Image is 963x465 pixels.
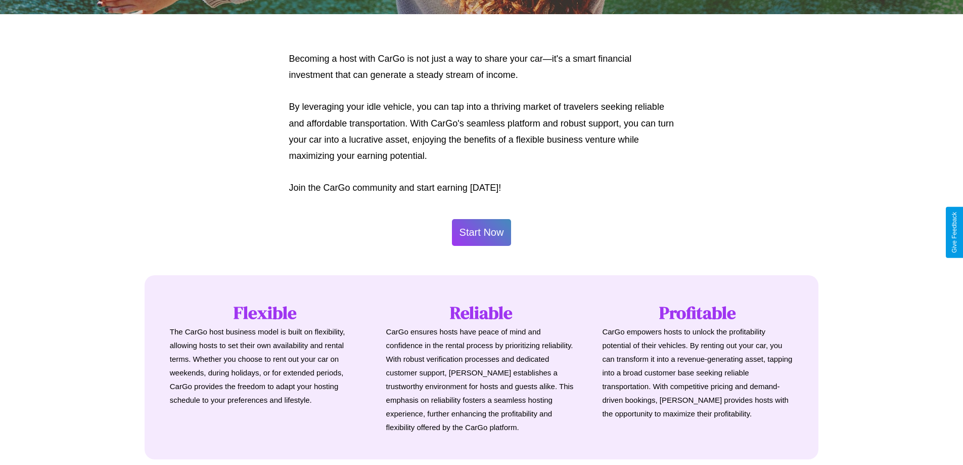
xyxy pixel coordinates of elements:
h1: Flexible [170,301,361,325]
p: CarGo ensures hosts have peace of mind and confidence in the rental process by prioritizing relia... [386,325,577,434]
h1: Reliable [386,301,577,325]
p: By leveraging your idle vehicle, you can tap into a thriving market of travelers seeking reliable... [289,99,674,164]
button: Start Now [452,219,512,246]
p: The CarGo host business model is built on flexibility, allowing hosts to set their own availabili... [170,325,361,407]
div: Give Feedback [951,212,958,253]
p: Join the CarGo community and start earning [DATE]! [289,180,674,196]
h1: Profitable [602,301,793,325]
p: CarGo empowers hosts to unlock the profitability potential of their vehicles. By renting out your... [602,325,793,420]
p: Becoming a host with CarGo is not just a way to share your car—it's a smart financial investment ... [289,51,674,83]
